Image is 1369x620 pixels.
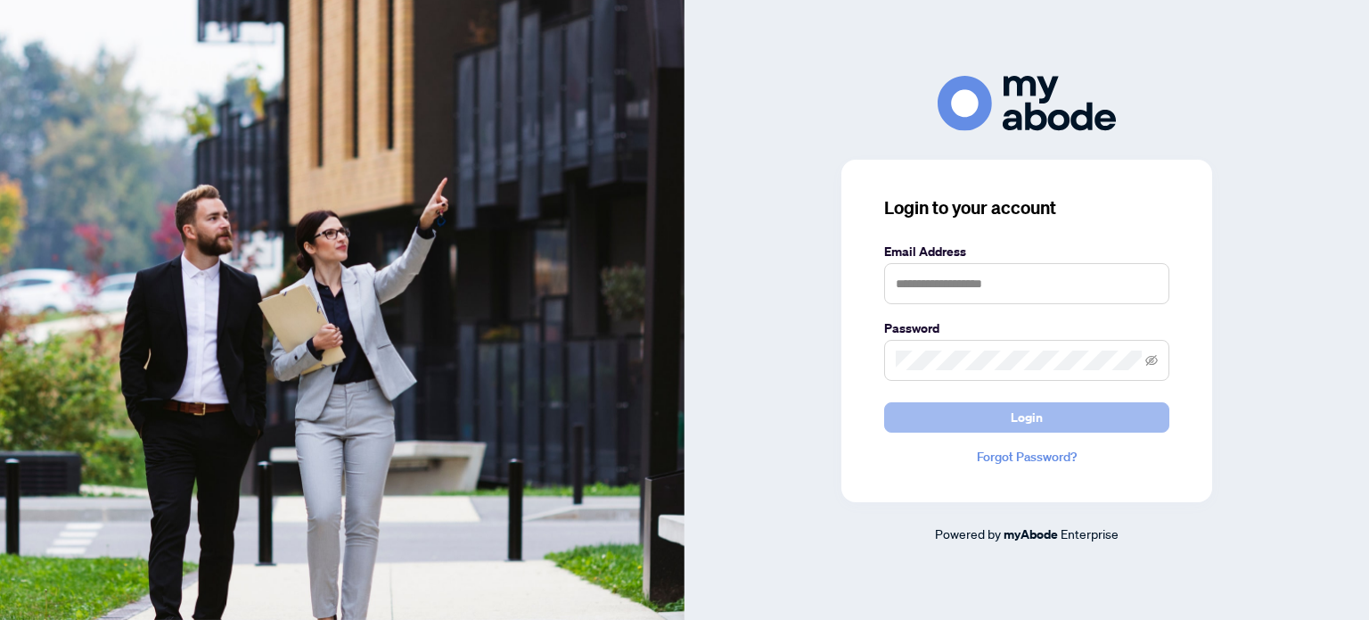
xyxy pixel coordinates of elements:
[938,76,1116,130] img: ma-logo
[1061,525,1119,541] span: Enterprise
[884,195,1169,220] h3: Login to your account
[1004,525,1058,544] a: myAbode
[1011,403,1043,432] span: Login
[884,402,1169,433] button: Login
[935,525,1001,541] span: Powered by
[884,447,1169,467] a: Forgot Password?
[884,318,1169,338] label: Password
[1145,354,1158,367] span: eye-invisible
[884,242,1169,261] label: Email Address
